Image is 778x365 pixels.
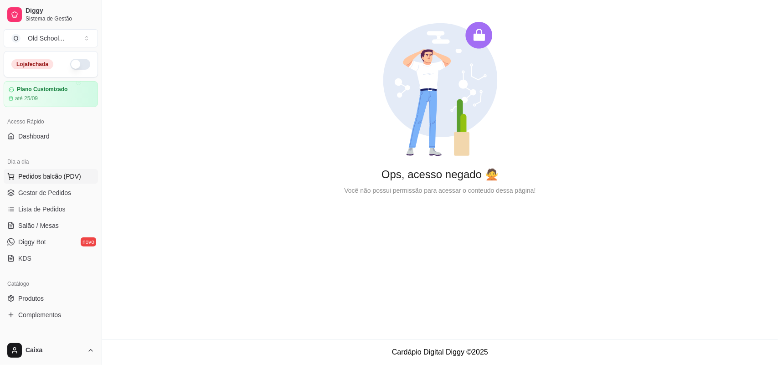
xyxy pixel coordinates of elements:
[15,95,38,102] article: até 25/09
[4,218,98,233] a: Salão / Mesas
[18,294,44,303] span: Produtos
[4,291,98,306] a: Produtos
[18,205,66,214] span: Lista de Pedidos
[4,29,98,47] button: Select a team
[102,339,778,365] footer: Cardápio Digital Diggy © 2025
[26,346,83,355] span: Caixa
[4,114,98,129] div: Acesso Rápido
[4,81,98,107] a: Plano Customizadoaté 25/09
[18,237,46,247] span: Diggy Bot
[11,59,53,69] div: Loja fechada
[4,277,98,291] div: Catálogo
[4,202,98,216] a: Lista de Pedidos
[26,7,94,15] span: Diggy
[18,254,31,263] span: KDS
[70,59,90,70] button: Alterar Status
[4,235,98,249] a: Diggy Botnovo
[4,185,98,200] a: Gestor de Pedidos
[4,169,98,184] button: Pedidos balcão (PDV)
[18,188,71,197] span: Gestor de Pedidos
[17,86,67,93] article: Plano Customizado
[4,308,98,322] a: Complementos
[28,34,64,43] div: Old School ...
[4,339,98,361] button: Caixa
[4,154,98,169] div: Dia a dia
[26,15,94,22] span: Sistema de Gestão
[18,172,81,181] span: Pedidos balcão (PDV)
[4,129,98,144] a: Dashboard
[4,251,98,266] a: KDS
[117,185,763,195] div: Você não possui permissão para acessar o conteudo dessa página!
[18,221,59,230] span: Salão / Mesas
[4,4,98,26] a: DiggySistema de Gestão
[18,132,50,141] span: Dashboard
[11,34,21,43] span: O
[18,310,61,319] span: Complementos
[117,167,763,182] div: Ops, acesso negado 🙅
